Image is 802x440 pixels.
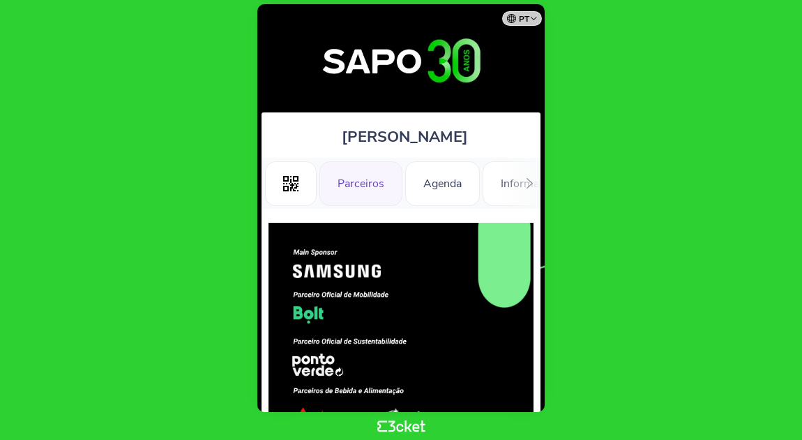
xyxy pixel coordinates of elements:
div: Agenda [405,161,480,206]
span: [PERSON_NAME] [342,126,468,147]
a: Agenda [405,175,480,190]
div: Parceiros [319,161,402,206]
a: Parceiros [319,175,402,190]
div: Informações Adicionais [483,161,635,206]
a: Informações Adicionais [483,175,635,190]
img: 30º Aniversário SAPO [271,18,532,105]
